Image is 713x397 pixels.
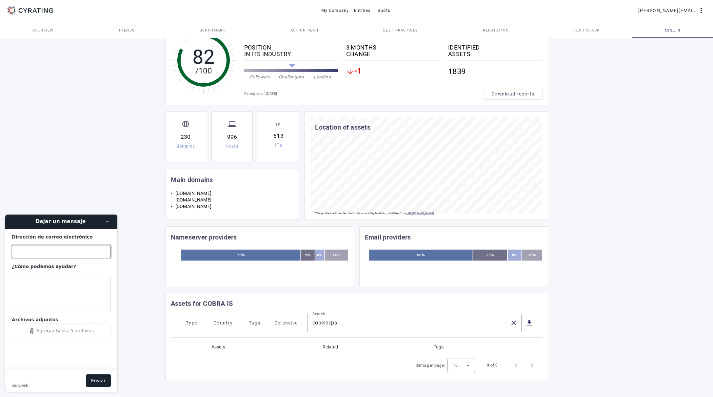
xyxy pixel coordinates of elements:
[636,5,708,16] button: [PERSON_NAME][EMAIL_ADDRESS][PERSON_NAME][DOMAIN_NAME]
[315,122,370,133] mat-card-title: Location of assets
[181,133,191,141] div: 230
[28,9,93,16] h1: Dejar un mensaje
[354,68,362,75] span: -1
[448,63,542,80] div: 1839
[208,317,239,329] button: Country
[275,143,282,147] div: IPs
[118,29,135,32] span: Trends
[13,5,36,10] span: Soporte
[12,107,111,114] label: Archivos adjuntos
[290,29,319,32] span: Action Plan
[175,203,294,210] li: [DOMAIN_NAME]
[697,7,705,14] mat-icon: more_vert
[525,319,533,327] mat-icon: get_app
[245,73,276,80] div: Followers
[36,119,94,124] div: Agregar hasta 5 archivos
[211,343,231,350] div: Assets
[176,144,195,148] div: domains
[165,168,299,226] cr-card: Main domains
[175,190,294,197] li: [DOMAIN_NAME]
[211,343,225,350] div: Assets
[383,29,418,32] span: Best practices
[510,319,518,327] mat-icon: close
[213,318,233,328] span: Country
[416,362,445,369] div: Items per page:
[304,111,548,220] cr-card: Location of assets
[664,29,681,32] span: Assets
[12,114,111,130] button: Attachments
[86,165,111,178] button: Enviar
[346,68,354,75] mat-icon: arrow_downward
[307,73,338,80] div: Leaders
[638,5,697,16] span: [PERSON_NAME][EMAIL_ADDRESS][PERSON_NAME][DOMAIN_NAME]
[491,91,534,97] span: Download reports
[406,212,434,215] a: [URL][DOMAIN_NAME]
[574,29,600,32] span: Tech Stack
[227,133,237,141] div: 996
[483,29,509,32] span: Reputation
[171,298,233,309] mat-card-title: Assets for COBRA IS
[434,343,444,350] div: Tags
[484,88,543,100] button: Download reports
[351,5,373,16] button: Entities
[321,5,349,16] span: My Company
[200,29,226,32] span: Benchmark
[186,318,197,328] span: Type
[244,51,338,57] div: IN ITS INDUSTRY
[365,232,411,242] mat-card-title: Email providers
[448,44,542,51] div: IDENTIFIED
[195,66,211,75] tspan: /100
[312,312,328,316] mat-label: Search...
[239,317,270,329] button: Tags
[182,120,189,128] mat-icon: language
[171,232,237,242] mat-card-title: Nameserver providers
[270,317,302,329] button: Defensive
[171,175,213,185] mat-card-title: Main domains
[276,73,307,80] div: Challengers
[434,343,449,350] div: Tags
[102,8,113,17] button: Minimizar widget
[244,91,484,97] div: Rating as of [DATE]
[524,357,540,373] button: Next page
[12,25,93,30] strong: Dirección de correo electrónico
[508,357,524,373] button: Previous page
[373,5,394,16] button: Spots
[487,362,498,368] div: 0 of 0
[346,44,440,51] div: 3 MONTHS
[354,5,371,16] span: Entities
[319,5,352,16] button: My Company
[315,210,435,217] p: This product includes GeoLite2 data created by MaxMind, available from .
[12,54,76,60] strong: ¿Cómo podemos ayudar?
[323,343,338,350] div: Related
[19,8,53,13] g: CYRATING
[192,45,215,69] tspan: 82
[323,343,344,350] div: Related
[274,318,298,328] span: Defensive
[32,29,54,32] span: Overview
[448,51,542,57] div: ASSETS
[228,120,236,128] mat-icon: computer
[378,5,390,16] span: Spots
[226,144,238,148] div: hosts
[346,51,440,57] div: CHANGE
[274,121,282,129] span: IP
[176,317,208,329] button: Type
[273,132,284,140] div: 613
[175,197,294,203] li: [DOMAIN_NAME]
[244,44,338,51] div: POSITION
[249,318,260,328] span: Tags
